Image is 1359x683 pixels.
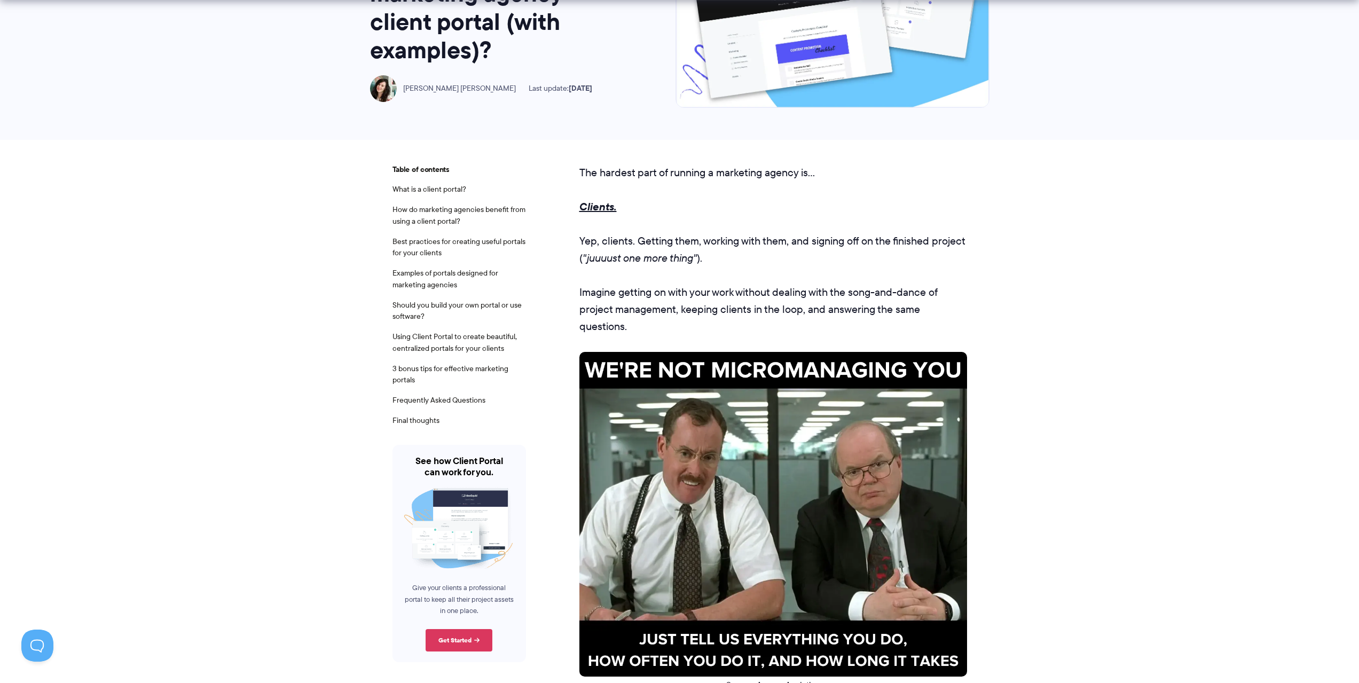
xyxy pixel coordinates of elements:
time: [DATE] [569,82,592,94]
a: Get Started [426,629,492,651]
span: [PERSON_NAME] [PERSON_NAME] [403,84,516,93]
a: Should you build your own portal or use software? [392,300,522,322]
h4: See how Client Portal can work for you. [403,456,515,478]
span: Last update: [529,84,592,93]
p: The hardest part of running a marketing agency is... [579,164,967,181]
a: Examples of portals designed for marketing agencies [392,268,498,290]
span: Table of contents [392,164,526,176]
a: Using Client Portal to create beautiful, centralized portals for your clients [392,331,517,354]
strong: Clients. [579,199,617,215]
p: Give your clients a professional portal to keep all their project assets in one place. [403,582,515,617]
a: How do marketing agencies benefit from using a client portal? [392,204,525,226]
a: Best practices for creating useful portals for your clients [392,236,525,258]
a: Final thoughts [392,415,439,426]
p: Imagine getting on with your work without dealing with the song-and-dance of project management, ... [579,284,967,335]
a: What is a client portal? [392,184,466,194]
p: Yep, clients. Getting them, working with them, and signing off on the finished project ( ). [579,232,967,266]
a: Frequently Asked Questions [392,395,485,405]
em: "juuuust one more thing" [583,250,697,265]
iframe: Toggle Customer Support [21,630,53,662]
a: 3 bonus tips for effective marketing portals [392,363,508,386]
